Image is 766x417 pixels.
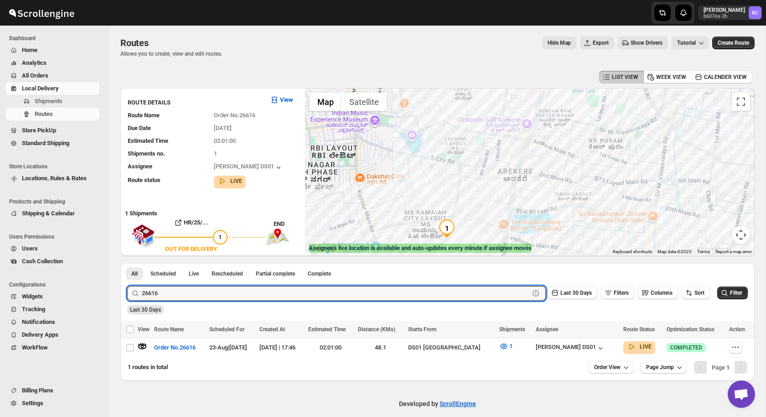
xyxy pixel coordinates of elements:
a: Terms (opens in new tab) [697,249,710,254]
span: Last 30 Days [560,290,592,296]
button: Home [5,44,99,57]
span: Widgets [22,293,43,300]
span: Order No.26616 [214,112,255,119]
span: Rahul Chopra [749,6,761,19]
button: [PERSON_NAME] DS01 [536,344,605,353]
img: trip_end.png [266,229,289,246]
span: Filters [614,290,629,296]
span: Cash Collection [22,258,63,265]
button: Filters [601,287,634,299]
span: Columns [651,290,673,296]
button: Filter [717,287,748,299]
button: [PERSON_NAME] DS01 [214,163,283,172]
span: Shipments [499,326,525,333]
span: Routes [35,110,53,117]
button: Last 30 Days [548,287,597,299]
button: Columns [638,287,678,299]
span: Scheduled For [209,326,244,333]
button: Shipping & Calendar [5,207,99,220]
span: Standard Shipping [22,140,69,146]
span: Partial complete [256,270,295,277]
span: WorkFlow [22,344,48,351]
button: Settings [5,397,99,410]
span: Assignee [128,163,152,170]
a: Open chat [728,381,755,408]
a: Open this area in Google Maps (opens a new window) [307,243,337,255]
b: 1 [726,364,730,371]
button: Show satellite imagery [342,93,387,111]
span: Products and Shipping [9,198,103,205]
span: Routes [120,37,149,48]
div: 48.1 [358,343,403,352]
button: WEEK VIEW [643,71,692,83]
span: 1 [218,234,222,240]
button: Sort [682,287,710,299]
button: Notifications [5,316,99,328]
span: Users [22,245,38,252]
span: Rescheduled [212,270,243,277]
button: Widgets [5,290,99,303]
span: Store PickUp [22,127,56,134]
button: WorkFlow [5,341,99,354]
p: Allows you to create, view and edit routes. [120,50,223,57]
div: OUT FOR DELIVERY [165,245,217,254]
p: Developed by [399,399,476,408]
span: All Orders [22,72,48,79]
button: LIVE [627,342,652,351]
span: Route Status [623,326,655,333]
span: COMPLETED [670,344,702,351]
span: Delivery Apps [22,331,58,338]
div: END [274,219,300,229]
p: b607ea-2b [704,14,745,19]
span: Dashboard [9,35,103,42]
span: Hide Map [548,39,571,47]
a: Report a map error [715,249,752,254]
span: View [138,326,150,333]
button: CALENDER VIEW [691,71,752,83]
button: User menu [698,5,762,20]
span: Page Jump [646,364,674,371]
span: Settings [22,400,43,407]
span: Shipments [35,98,62,104]
span: Shipments no. [128,150,165,157]
button: Order View [589,361,633,374]
span: Sort [694,290,704,296]
span: Order View [594,364,621,371]
span: WEEK VIEW [656,73,686,81]
button: Billing Plans [5,384,99,397]
label: Assignee's live location is available and auto-updates every minute if assignee moves [309,244,532,253]
b: HR/25/... [184,219,208,226]
button: 1 [494,339,518,354]
text: RC [752,10,758,16]
span: Users Permissions [9,233,103,240]
span: CALENDER VIEW [704,73,747,81]
button: LIVE [217,177,242,186]
span: Configurations [9,281,103,288]
b: LIVE [230,178,242,184]
span: Route Name [154,326,184,333]
button: Keyboard shortcuts [613,249,652,255]
span: Show Drivers [631,39,662,47]
span: Tutorial [677,40,696,46]
span: Billing Plans [22,387,53,394]
span: Home [22,47,37,53]
button: HR/25/... [155,215,228,230]
b: LIVE [640,344,652,350]
span: 02:01:00 [214,137,236,144]
span: Notifications [22,318,55,325]
button: Shipments [5,95,99,108]
p: [PERSON_NAME] [704,6,745,14]
span: 23-Aug | [DATE] [209,344,247,351]
button: Tutorial [672,36,709,49]
span: Export [593,39,609,47]
span: Analytics [22,59,47,66]
button: Delivery Apps [5,328,99,341]
img: Google [307,243,337,255]
button: Users [5,242,99,255]
div: 02:01:00 [308,343,353,352]
div: 1 [438,219,456,238]
b: 1 Shipments [120,205,157,217]
span: 1 routes in total [128,364,168,370]
img: shop.svg [132,218,155,254]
